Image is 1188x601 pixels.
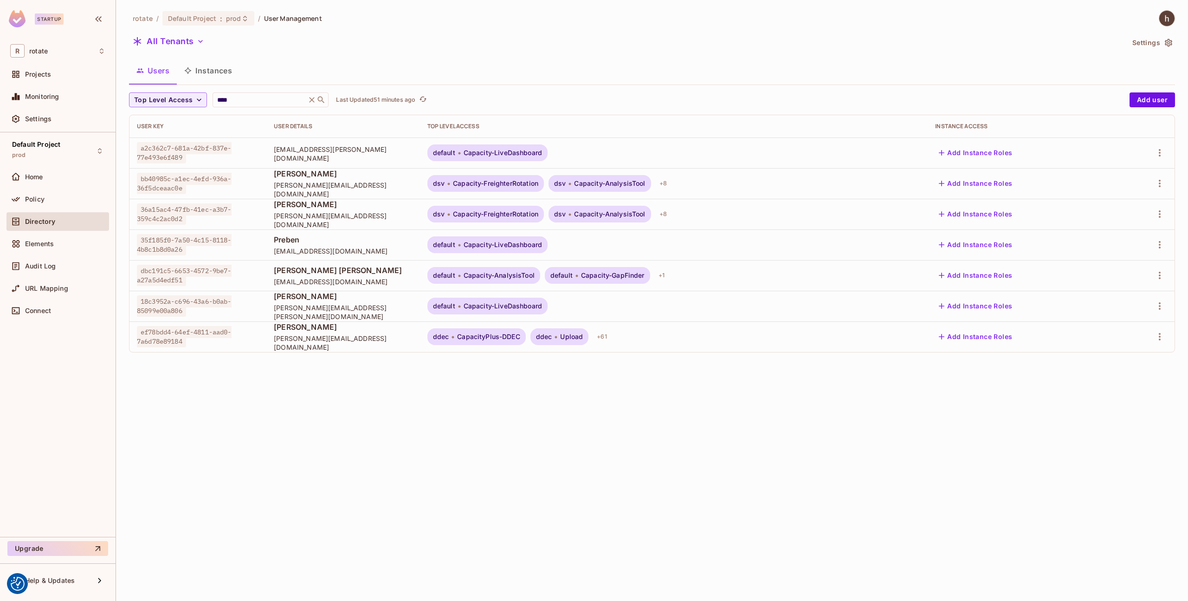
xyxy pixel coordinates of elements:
span: Click to refresh data [415,94,428,105]
span: dsv [554,180,566,187]
span: Default Project [12,141,60,148]
span: dsv [433,180,445,187]
span: [PERSON_NAME][EMAIL_ADDRESS][DOMAIN_NAME] [274,181,412,198]
span: [EMAIL_ADDRESS][DOMAIN_NAME] [274,277,412,286]
span: [PERSON_NAME][EMAIL_ADDRESS][PERSON_NAME][DOMAIN_NAME] [274,303,412,321]
img: SReyMgAAAABJRU5ErkJggg== [9,10,26,27]
div: User Key [137,123,259,130]
li: / [156,14,159,23]
span: Home [25,173,43,181]
span: dsv [554,210,566,218]
div: + 8 [656,176,671,191]
span: ef78bdd4-64ef-4811-aad0-7a6d78e89184 [137,326,232,347]
span: URL Mapping [25,285,68,292]
img: hans [1159,11,1175,26]
span: Default Project [168,14,216,23]
button: Add Instance Roles [935,176,1016,191]
span: prod [226,14,241,23]
button: Top Level Access [129,92,207,107]
span: default [433,302,455,310]
span: Capacity-AnalysisTool [464,272,535,279]
span: Capacity-LiveDashboard [464,149,542,157]
span: Policy [25,196,45,203]
span: Projects [25,71,51,78]
span: default [550,272,573,279]
button: All Tenants [129,34,208,49]
span: default [433,149,455,157]
span: Audit Log [25,262,56,270]
span: Capacity-LiveDashboard [464,302,542,310]
span: [PERSON_NAME] [PERSON_NAME] [274,265,412,275]
img: Revisit consent button [11,577,25,591]
span: Upload [560,333,583,340]
button: refresh [417,94,428,105]
span: Workspace: rotate [29,47,48,55]
button: Instances [177,59,239,82]
span: Settings [25,115,52,123]
button: Settings [1129,35,1175,50]
div: Instance Access [935,123,1109,130]
span: 18c3952a-c696-43a6-b0ab-85099e00a806 [137,295,232,317]
span: [PERSON_NAME] [274,199,412,209]
span: Directory [25,218,55,225]
span: Capacity-FreighterRotation [453,180,538,187]
span: Capacity-GapFinder [581,272,645,279]
span: Help & Updates [25,577,75,584]
span: the active workspace [133,14,153,23]
span: prod [12,151,26,159]
span: default [433,241,455,248]
span: ddec [433,333,449,340]
span: ddec [536,333,552,340]
li: / [258,14,260,23]
div: + 1 [655,268,668,283]
span: Elements [25,240,54,248]
p: Last Updated 51 minutes ago [336,96,415,104]
div: + 61 [593,329,610,344]
span: bb40985c-a1ec-4efd-936a-36f5dceaac0e [137,173,232,194]
span: Capacity-FreighterRotation [453,210,538,218]
span: dsv [433,210,445,218]
span: R [10,44,25,58]
span: Connect [25,307,51,314]
span: [PERSON_NAME][EMAIL_ADDRESS][DOMAIN_NAME] [274,334,412,352]
button: Consent Preferences [11,577,25,591]
button: Add Instance Roles [935,237,1016,252]
span: Top Level Access [134,94,193,106]
span: [PERSON_NAME] [274,322,412,332]
button: Add Instance Roles [935,145,1016,160]
span: : [220,15,223,22]
div: Startup [35,13,64,25]
span: a2c362c7-681a-42bf-837e-77e493e6f489 [137,142,232,163]
span: Capacity-AnalysisTool [574,180,645,187]
div: User Details [274,123,412,130]
span: [PERSON_NAME][EMAIL_ADDRESS][DOMAIN_NAME] [274,211,412,229]
span: Monitoring [25,93,59,100]
button: Add user [1130,92,1175,107]
span: refresh [419,95,427,105]
span: Preben [274,235,412,245]
button: Add Instance Roles [935,207,1016,222]
span: 36a15ac4-47fb-41ec-a3b7-359c4c2ac0d2 [137,203,232,225]
div: + 8 [656,207,671,222]
span: [PERSON_NAME] [274,291,412,301]
button: Add Instance Roles [935,329,1016,344]
span: CapacityPlus-DDEC [457,333,520,340]
button: Add Instance Roles [935,268,1016,283]
button: Upgrade [7,541,108,556]
span: [PERSON_NAME] [274,169,412,179]
div: Top Level Access [427,123,921,130]
button: Users [129,59,177,82]
span: 35f185f0-7a50-4c15-8118-4b8c1b8d0a26 [137,234,232,255]
span: default [433,272,455,279]
span: dbc191c5-6653-4572-9be7-a27a5d4edf51 [137,265,232,286]
button: Add Instance Roles [935,299,1016,314]
span: [EMAIL_ADDRESS][PERSON_NAME][DOMAIN_NAME] [274,145,412,163]
span: Capacity-LiveDashboard [464,241,542,248]
span: Capacity-AnalysisTool [574,210,645,218]
span: [EMAIL_ADDRESS][DOMAIN_NAME] [274,247,412,255]
span: User Management [264,14,322,23]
